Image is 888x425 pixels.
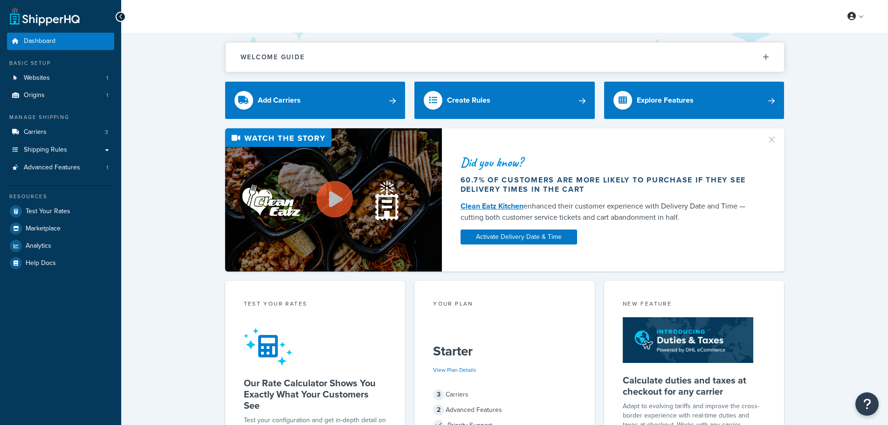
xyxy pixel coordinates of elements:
h5: Calculate duties and taxes at checkout for any carrier [623,375,766,397]
div: Carriers [433,388,576,401]
div: Add Carriers [258,94,301,107]
div: Create Rules [447,94,490,107]
div: Manage Shipping [7,113,114,121]
a: Marketplace [7,220,114,237]
span: 3 [433,389,444,400]
h2: Welcome Guide [241,54,305,61]
a: Shipping Rules [7,141,114,159]
span: 2 [433,404,444,416]
h5: Our Rate Calculator Shows You Exactly What Your Customers See [244,377,387,411]
a: Create Rules [414,82,595,119]
span: Shipping Rules [24,146,67,154]
div: 60.7% of customers are more likely to purchase if they see delivery times in the cart [461,175,755,194]
span: 1 [106,74,108,82]
a: View Plan Details [433,366,476,374]
a: Analytics [7,237,114,254]
h5: Starter [433,344,576,359]
span: Test Your Rates [26,208,70,216]
div: Basic Setup [7,59,114,67]
a: Help Docs [7,255,114,272]
li: Websites [7,70,114,87]
span: 1 [106,91,108,99]
a: Explore Features [604,82,785,119]
a: Activate Delivery Date & Time [461,230,577,244]
div: New Feature [623,300,766,310]
li: Advanced Features [7,159,114,176]
div: Advanced Features [433,404,576,417]
a: Advanced Features1 [7,159,114,176]
div: Test your rates [244,300,387,310]
span: Marketplace [26,225,61,233]
div: Did you know? [461,156,755,169]
a: Websites1 [7,70,114,87]
span: Origins [24,91,45,99]
span: Analytics [26,242,51,250]
button: Welcome Guide [226,42,784,72]
div: Your Plan [433,300,576,310]
span: 1 [106,164,108,172]
div: Resources [7,193,114,201]
a: Origins1 [7,87,114,104]
a: Dashboard [7,33,114,50]
li: Carriers [7,124,114,141]
span: Websites [24,74,50,82]
a: Clean Eatz Kitchen [461,201,523,211]
a: Carriers3 [7,124,114,141]
span: Advanced Features [24,164,80,172]
li: Origins [7,87,114,104]
img: Video thumbnail [225,128,442,272]
a: Add Carriers [225,82,406,119]
a: Test Your Rates [7,203,114,220]
span: Dashboard [24,37,55,45]
span: Help Docs [26,259,56,267]
div: Explore Features [637,94,694,107]
button: Open Resource Center [855,392,879,416]
span: 3 [105,128,108,136]
span: Carriers [24,128,47,136]
div: enhanced their customer experience with Delivery Date and Time — cutting both customer service ti... [461,201,755,223]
